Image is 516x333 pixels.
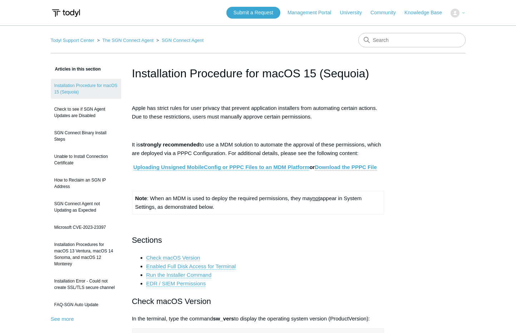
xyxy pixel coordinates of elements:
li: SGN Connect Agent [155,38,203,43]
a: Download the PPPC File [315,164,377,170]
strong: sw_vers [213,315,234,322]
a: Installation Procedure for macOS 15 (Sequoia) [51,79,121,99]
a: SGN Connect Agent not Updating as Expected [51,197,121,217]
a: Management Portal [288,9,338,16]
span: Articles in this section [51,67,101,72]
a: SGN Connect Binary Install Steps [51,126,121,146]
a: Check macOS Version [146,255,200,261]
a: Unable to Install Connection Certificate [51,150,121,170]
a: Todyl Support Center [51,38,94,43]
a: Enabled Full Disk Access for Terminal [146,263,236,270]
span: not [313,195,320,201]
a: University [340,9,369,16]
a: Uploading Unsigned MobileConfig or PPPC Files to an MDM Platform [133,164,310,170]
input: Search [358,33,466,47]
strong: strongly recommended [140,141,200,148]
a: SGN Connect Agent [162,38,203,43]
a: See more [51,316,74,322]
a: Installation Procedures for macOS 13 Ventura, macOS 14 Sonoma, and macOS 12 Monterey [51,238,121,271]
a: How to Reclaim an SGN IP Address [51,173,121,193]
p: Apple has strict rules for user privacy that prevent application installers from automating certa... [132,104,384,121]
a: Knowledge Base [404,9,449,16]
td: : When an MDM is used to deploy the required permissions, they may appear in System Settings, as ... [132,191,384,214]
a: Submit a Request [226,7,280,19]
h1: Installation Procedure for macOS 15 (Sequoia) [132,65,384,82]
a: Community [370,9,403,16]
a: FAQ-SGN Auto Update [51,298,121,312]
li: Todyl Support Center [51,38,96,43]
a: Microsoft CVE-2023-23397 [51,221,121,234]
a: Run the Installer Command [146,272,212,278]
img: Todyl Support Center Help Center home page [51,6,81,20]
a: Installation Error - Could not create SSL/TLS secure channel [51,274,121,294]
strong: Note [135,195,147,201]
p: In the terminal, type the command to display the operating system version (ProductVersion): [132,314,384,323]
p: It is to use a MDM solution to automate the approval of these permissions, which are deployed via... [132,140,384,158]
li: The SGN Connect Agent [95,38,155,43]
a: Check to see if SGN Agent Updates are Disabled [51,102,121,122]
strong: or [133,164,377,170]
a: The SGN Connect Agent [102,38,153,43]
h2: Sections [132,234,384,246]
h2: Check macOS Version [132,295,384,308]
a: EDR / SIEM Permissions [146,280,206,287]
